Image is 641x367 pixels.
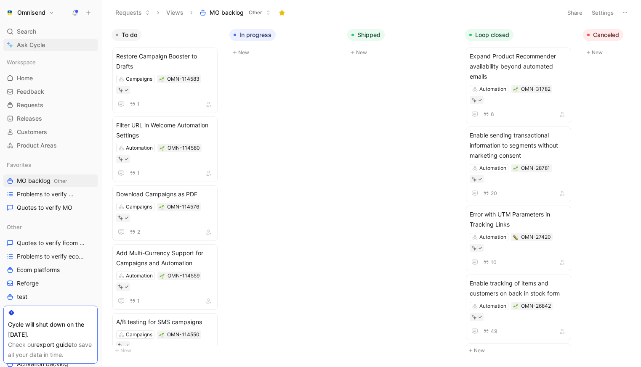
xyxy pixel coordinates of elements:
[357,31,380,39] span: Shipped
[112,244,218,310] a: Add Multi-Currency Support for Campaigns and AutomationAutomation1
[167,330,199,339] div: OMN-114550
[3,99,98,111] a: Requests
[128,100,141,109] button: 1
[481,189,499,198] button: 20
[7,223,22,231] span: Other
[513,303,519,309] button: 🌱
[513,87,518,92] img: 🌱
[521,85,551,93] div: OMN-31782
[466,127,571,202] a: Enable sending transactional information to segments without marketing consentAutomation20
[229,48,340,58] button: New
[137,102,140,107] span: 1
[513,165,519,171] button: 🌱
[479,233,506,241] div: Automation
[54,178,67,184] span: Other
[3,112,98,125] a: Releases
[210,8,244,17] span: MO backlog
[481,258,498,267] button: 10
[17,203,72,212] span: Quotes to verify MO
[159,332,165,338] button: 🌱
[126,144,153,152] div: Automation
[36,341,72,348] a: export guide
[17,177,67,185] span: MO backlog
[3,25,98,38] div: Search
[116,248,214,268] span: Add Multi-Currency Support for Campaigns and Automation
[513,86,519,92] div: 🌱
[3,7,56,18] button: OmnisendOmnisend
[116,51,214,71] span: Restore Campaign Booster to Drafts
[470,209,567,230] span: Error with UTM Parameters in Tracking Links
[8,340,93,360] div: Check our to save all your data in time.
[160,146,165,151] img: 🌱
[159,77,164,82] img: 🌱
[491,112,494,117] span: 6
[462,25,580,360] div: Loop closedNew
[7,58,36,66] span: Workspace
[126,203,152,211] div: Campaigns
[17,114,42,123] span: Releases
[521,302,551,310] div: OMN-26842
[3,264,98,276] a: Ecom platforms
[137,298,140,304] span: 1
[3,201,98,214] a: Quotes to verify MO
[475,31,509,39] span: Loop closed
[470,278,567,298] span: Enable tracking of items and customers on back in stock form
[491,329,497,334] span: 49
[226,25,344,62] div: In progressNew
[17,252,88,261] span: Problems to verify ecom platforms
[160,274,165,279] img: 🌱
[344,25,462,62] div: ShippedNew
[466,206,571,271] a: Error with UTM Parameters in Tracking LinksAutomation10
[470,130,567,161] span: Enable sending transactional information to segments without marketing consent
[521,164,550,172] div: OMN-28781
[128,169,141,178] button: 1
[588,7,617,18] button: Settings
[593,31,619,39] span: Canceled
[481,110,496,119] button: 6
[17,26,36,37] span: Search
[347,29,385,41] button: Shipped
[521,233,551,241] div: OMN-27420
[513,304,518,309] img: 🌱
[168,144,200,152] div: OMN-114580
[3,221,98,233] div: Other
[17,190,76,198] span: Problems to verify MO
[17,279,39,288] span: Reforge
[17,239,88,247] span: Quotes to verify Ecom platforms
[3,158,98,171] div: Favorites
[108,25,226,360] div: To doNew
[159,145,165,151] div: 🌱
[112,185,218,241] a: Download Campaigns as PDFCampaigns2
[17,9,45,16] h1: Omnisend
[491,191,497,196] span: 20
[116,189,214,199] span: Download Campaigns as PDF
[17,128,47,136] span: Customers
[7,161,31,169] span: Favorites
[126,75,152,83] div: Campaigns
[3,56,98,69] div: Workspace
[3,139,98,152] a: Product Areas
[137,171,140,176] span: 1
[112,346,223,356] button: New
[564,7,586,18] button: Share
[167,75,199,83] div: OMN-114583
[159,205,164,210] img: 🌱
[17,141,57,150] span: Product Areas
[159,204,165,210] button: 🌱
[122,31,137,39] span: To do
[162,6,187,19] button: Views
[116,120,214,140] span: Filter URL in Welcome Automation Settings
[159,273,165,279] button: 🌱
[3,290,98,303] a: test
[470,51,567,82] span: Expand Product Recommender availability beyond automated emails
[3,304,98,317] a: Feedback tracking
[112,48,218,113] a: Restore Campaign Booster to DraftsCampaigns1
[513,235,518,240] img: 🐛
[513,166,518,171] img: 🌱
[5,8,14,17] img: Omnisend
[466,48,571,123] a: Expand Product Recommender availability beyond automated emailsAutomation6
[479,302,506,310] div: Automation
[126,272,153,280] div: Automation
[128,296,141,306] button: 1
